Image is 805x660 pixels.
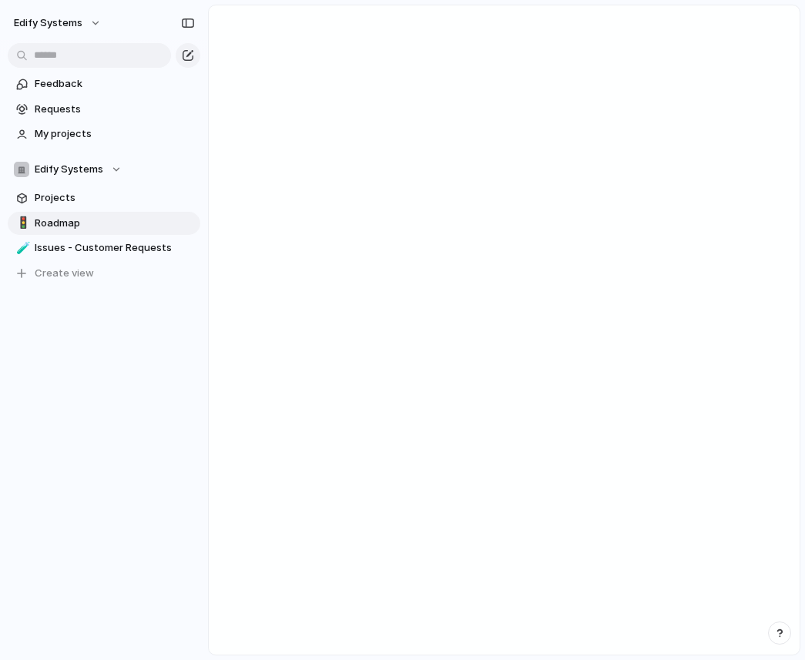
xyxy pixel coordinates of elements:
[8,122,200,146] a: My projects
[8,158,200,181] button: Edify Systems
[14,240,29,256] button: 🧪
[14,15,82,31] span: Edify Systems
[35,190,195,206] span: Projects
[35,126,195,142] span: My projects
[35,76,195,92] span: Feedback
[7,11,109,35] button: Edify Systems
[35,266,94,281] span: Create view
[35,162,103,177] span: Edify Systems
[16,240,27,257] div: 🧪
[35,216,195,231] span: Roadmap
[8,98,200,121] a: Requests
[8,236,200,260] a: 🧪Issues - Customer Requests
[16,214,27,232] div: 🚦
[35,240,195,256] span: Issues - Customer Requests
[8,186,200,209] a: Projects
[8,72,200,95] a: Feedback
[14,216,29,231] button: 🚦
[8,262,200,285] button: Create view
[35,102,195,117] span: Requests
[8,212,200,235] a: 🚦Roadmap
